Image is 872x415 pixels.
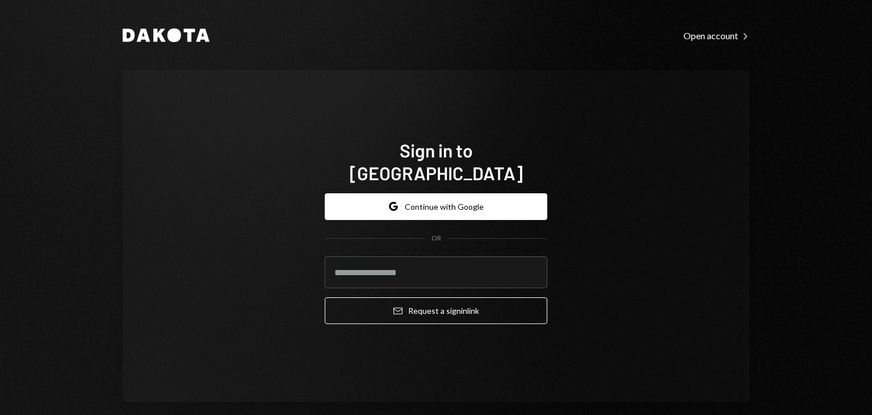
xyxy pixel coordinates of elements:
[431,234,441,243] div: OR
[325,297,547,324] button: Request a signinlink
[684,30,749,42] div: Open account
[325,193,547,220] button: Continue with Google
[684,29,749,42] a: Open account
[325,139,547,184] h1: Sign in to [GEOGRAPHIC_DATA]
